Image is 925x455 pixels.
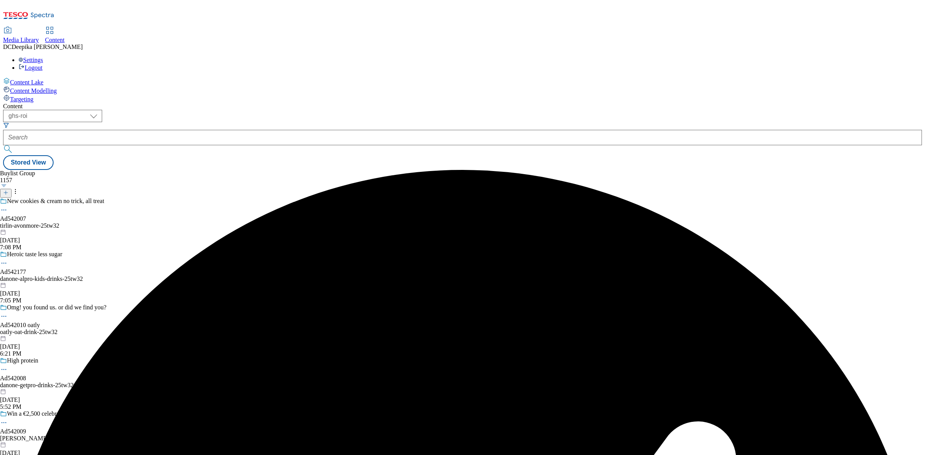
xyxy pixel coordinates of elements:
[10,87,57,94] span: Content Modelling
[3,86,922,94] a: Content Modelling
[45,37,65,43] span: Content
[7,357,38,364] div: High protein
[18,57,43,63] a: Settings
[7,304,106,311] div: Omg! you found us. or did we find you?
[3,77,922,86] a: Content Lake
[7,410,69,417] div: Win a €2,500 celebration
[3,37,39,43] span: Media Library
[45,27,65,44] a: Content
[10,79,44,86] span: Content Lake
[3,44,12,50] span: DC
[3,27,39,44] a: Media Library
[3,122,9,128] svg: Search Filters
[3,155,54,170] button: Stored View
[3,130,922,145] input: Search
[12,44,82,50] span: Deepika [PERSON_NAME]
[18,64,42,71] a: Logout
[7,251,62,258] div: Heroic taste less sugar
[3,94,922,103] a: Targeting
[7,198,104,205] div: New cookies & cream no trick, all treat
[10,96,34,102] span: Targeting
[3,103,922,110] div: Content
